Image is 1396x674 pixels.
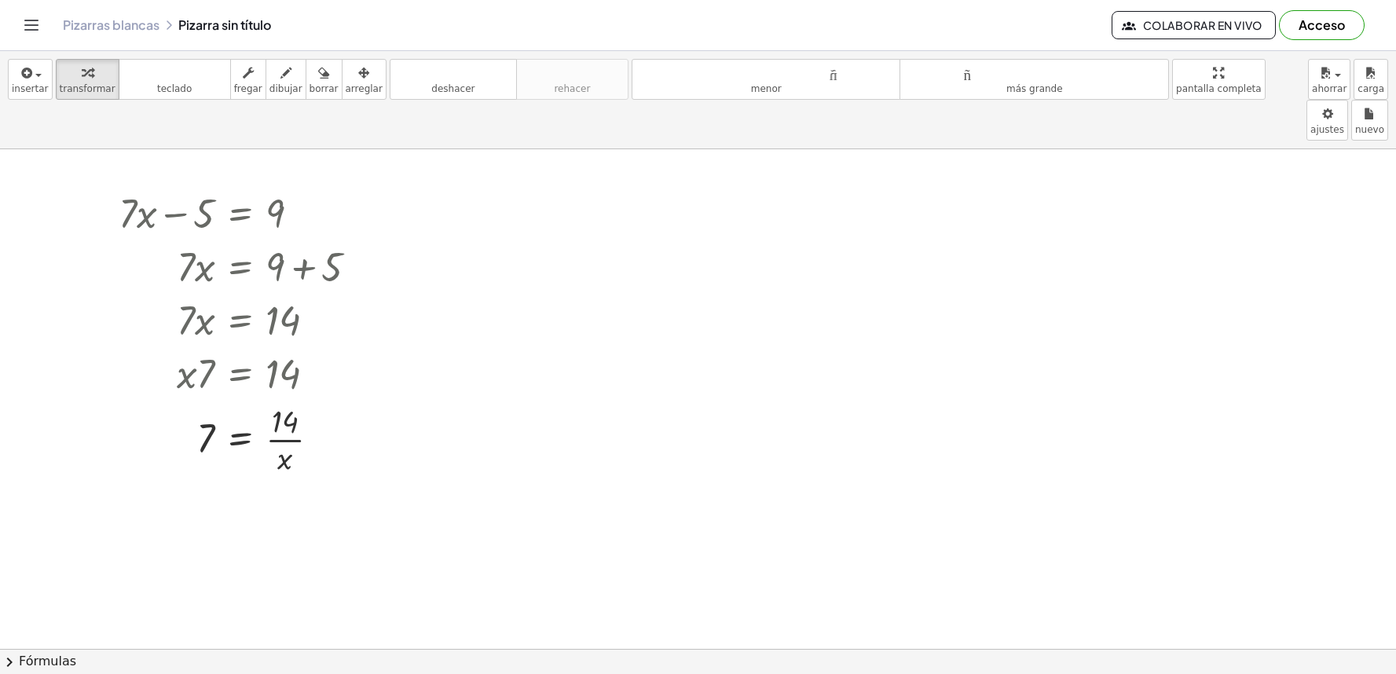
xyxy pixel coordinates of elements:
[1176,83,1262,94] font: pantalla completa
[310,83,339,94] font: borrar
[234,83,262,94] font: fregar
[19,13,44,38] button: Cambiar navegación
[269,83,302,94] font: dibujar
[636,65,897,80] font: tamaño_del_formato
[900,59,1169,100] button: tamaño_del_formatomás grande
[19,654,76,669] font: Fórmulas
[12,83,49,94] font: insertar
[266,59,306,100] button: dibujar
[306,59,343,100] button: borrar
[63,17,159,33] a: Pizarras blancas
[520,65,625,80] font: rehacer
[230,59,266,100] button: fregar
[554,83,590,94] font: rehacer
[1306,100,1348,141] button: ajustes
[1351,100,1388,141] button: nuevo
[390,59,517,100] button: deshacerdeshacer
[119,59,231,100] button: tecladoteclado
[1310,124,1344,135] font: ajustes
[8,59,53,100] button: insertar
[1354,59,1388,100] button: carga
[1308,59,1350,100] button: ahorrar
[1143,18,1262,32] font: Colaborar en vivo
[1358,83,1384,94] font: carga
[1299,16,1345,33] font: Acceso
[903,65,1165,80] font: tamaño_del_formato
[751,83,782,94] font: menor
[1006,83,1063,94] font: más grande
[1112,11,1276,39] button: Colaborar en vivo
[56,59,119,100] button: transformar
[1312,83,1347,94] font: ahorrar
[632,59,901,100] button: tamaño_del_formatomenor
[394,65,513,80] font: deshacer
[1355,124,1384,135] font: nuevo
[342,59,387,100] button: arreglar
[1279,10,1365,40] button: Acceso
[516,59,628,100] button: rehacerrehacer
[123,65,227,80] font: teclado
[1172,59,1266,100] button: pantalla completa
[346,83,383,94] font: arreglar
[157,83,192,94] font: teclado
[60,83,115,94] font: transformar
[431,83,474,94] font: deshacer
